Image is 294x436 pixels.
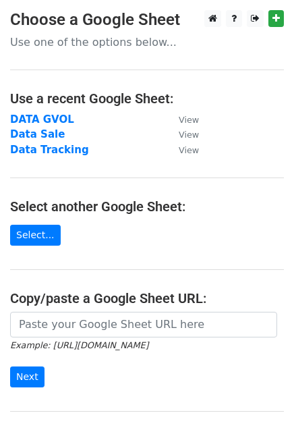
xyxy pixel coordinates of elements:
[10,366,45,387] input: Next
[10,113,74,126] a: DATA GVOL
[165,113,199,126] a: View
[10,35,284,49] p: Use one of the options below...
[179,130,199,140] small: View
[10,10,284,30] h3: Choose a Google Sheet
[10,340,148,350] small: Example: [URL][DOMAIN_NAME]
[10,128,65,140] a: Data Sale
[179,145,199,155] small: View
[10,144,89,156] a: Data Tracking
[10,312,277,337] input: Paste your Google Sheet URL here
[165,144,199,156] a: View
[10,198,284,215] h4: Select another Google Sheet:
[165,128,199,140] a: View
[10,290,284,306] h4: Copy/paste a Google Sheet URL:
[10,225,61,246] a: Select...
[179,115,199,125] small: View
[10,90,284,107] h4: Use a recent Google Sheet:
